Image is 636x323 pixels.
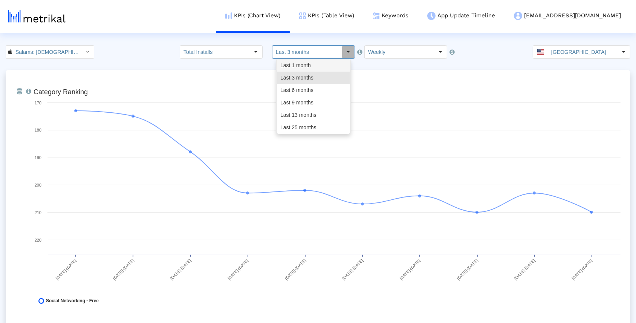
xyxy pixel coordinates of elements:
[277,84,350,96] div: Last 6 months
[277,72,350,84] div: Last 3 months
[112,258,135,281] text: [DATE]-[DATE]
[55,258,77,281] text: [DATE]-[DATE]
[514,12,522,20] img: my-account-menu-icon.png
[277,109,350,121] div: Last 13 months
[249,46,262,58] div: Select
[277,59,350,72] div: Last 1 month
[277,121,350,134] div: Last 25 months
[35,155,41,160] text: 190
[225,12,232,19] img: kpi-chart-menu-icon.png
[299,12,306,19] img: kpi-table-menu-icon.png
[227,258,249,281] text: [DATE]-[DATE]
[169,258,192,281] text: [DATE]-[DATE]
[571,258,593,281] text: [DATE]-[DATE]
[427,12,436,20] img: app-update-menu-icon.png
[35,183,41,187] text: 200
[399,258,421,281] text: [DATE]-[DATE]
[342,46,355,58] div: Select
[514,258,536,281] text: [DATE]-[DATE]
[8,10,66,23] img: metrical-logo-light.png
[35,128,41,132] text: 180
[284,258,307,281] text: [DATE]-[DATE]
[35,238,41,242] text: 220
[617,46,630,58] div: Select
[277,96,350,109] div: Last 9 months
[35,101,41,105] text: 170
[35,210,41,215] text: 210
[81,46,94,58] div: Select
[341,258,364,281] text: [DATE]-[DATE]
[456,258,479,281] text: [DATE]-[DATE]
[34,88,88,96] tspan: Category Ranking
[373,12,380,19] img: keywords.png
[434,46,447,58] div: Select
[46,298,99,304] span: Social Networking - Free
